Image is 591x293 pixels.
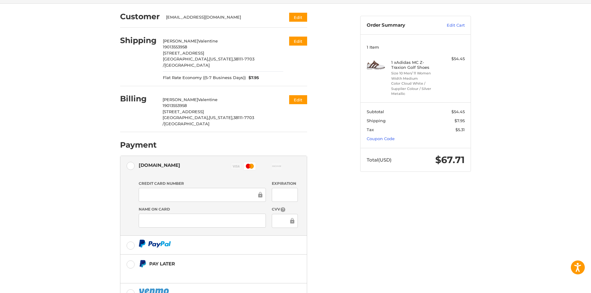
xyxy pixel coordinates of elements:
[139,240,171,247] img: PayPal icon
[163,56,209,61] span: [GEOGRAPHIC_DATA],
[391,76,439,81] li: Width Medium
[149,259,268,269] div: Pay Later
[272,206,298,212] label: CVV
[163,115,254,126] span: 38111-7703 /
[139,160,180,170] div: [DOMAIN_NAME]
[289,13,307,22] button: Edit
[198,38,218,43] span: Valentine
[163,115,209,120] span: [GEOGRAPHIC_DATA],
[289,37,307,46] button: Edit
[367,127,374,132] span: Tax
[367,118,386,123] span: Shipping
[540,276,591,293] iframe: Google Customer Reviews
[289,95,307,104] button: Edit
[163,109,204,114] span: [STREET_ADDRESS]
[367,157,392,163] span: Total (USD)
[120,140,157,150] h2: Payment
[209,115,233,120] span: [US_STATE],
[139,181,266,186] label: Credit Card Number
[209,56,234,61] span: [US_STATE],
[163,44,187,49] span: 19013553958
[246,75,259,81] span: $7.95
[455,127,465,132] span: $5.31
[139,260,146,268] img: Pay Later icon
[120,36,157,45] h2: Shipping
[367,22,433,29] h3: Order Summary
[433,22,465,29] a: Edit Cart
[166,14,277,20] div: [EMAIL_ADDRESS][DOMAIN_NAME]
[440,56,465,62] div: $54.45
[163,51,204,55] span: [STREET_ADDRESS]
[163,97,198,102] span: [PERSON_NAME]
[272,181,298,186] label: Expiration
[139,206,266,212] label: Name on Card
[367,136,395,141] a: Coupon Code
[163,56,254,68] span: 38111-7703 /
[164,121,209,126] span: [GEOGRAPHIC_DATA]
[198,97,217,102] span: Valentine
[163,103,187,108] span: 19013553958
[451,109,465,114] span: $54.45
[391,81,439,96] li: Color Cloud White / Supplier Colour / Silver Metallic
[367,109,384,114] span: Subtotal
[139,270,268,276] iframe: PayPal Message 1
[391,60,439,70] h4: 1 x Adidas MC Z-Traxion Golf Shoes
[120,94,156,104] h2: Billing
[164,63,210,68] span: [GEOGRAPHIC_DATA]
[391,71,439,76] li: Size 10 Men/ 11 Women
[163,38,198,43] span: [PERSON_NAME]
[454,118,465,123] span: $7.95
[367,45,465,50] h3: 1 Item
[163,75,246,81] span: Flat Rate Economy ((5-7 Business Days))
[120,12,160,21] h2: Customer
[435,154,465,166] span: $67.71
